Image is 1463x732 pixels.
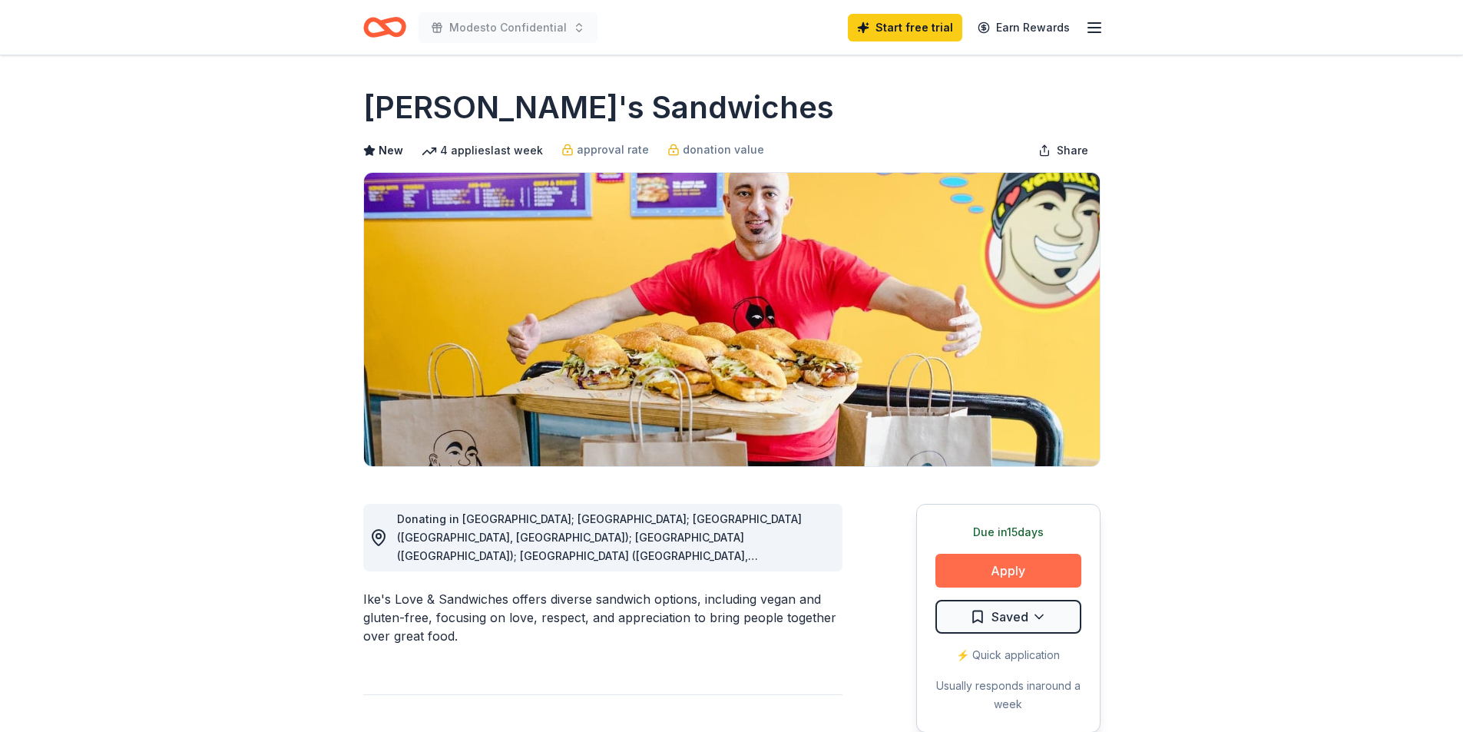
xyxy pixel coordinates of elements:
span: Share [1057,141,1088,160]
div: ⚡️ Quick application [935,646,1081,664]
div: Due in 15 days [935,523,1081,542]
span: Modesto Confidential [449,18,567,37]
div: Usually responds in around a week [935,677,1081,714]
span: Saved [991,607,1028,627]
button: Modesto Confidential [419,12,597,43]
a: Start free trial [848,14,962,41]
a: donation value [667,141,764,159]
div: 4 applies last week [422,141,543,160]
a: approval rate [561,141,649,159]
a: Home [363,9,406,45]
a: Earn Rewards [968,14,1079,41]
img: Image for Ike's Sandwiches [364,173,1100,466]
span: New [379,141,403,160]
button: Saved [935,600,1081,634]
span: Donating in [GEOGRAPHIC_DATA]; [GEOGRAPHIC_DATA]; [GEOGRAPHIC_DATA] ([GEOGRAPHIC_DATA], [GEOGRAPH... [397,512,802,654]
h1: [PERSON_NAME]'s Sandwiches [363,86,834,129]
span: approval rate [577,141,649,159]
button: Share [1026,135,1101,166]
button: Apply [935,554,1081,588]
span: donation value [683,141,764,159]
div: Ike's Love & Sandwiches offers diverse sandwich options, including vegan and gluten-free, focusin... [363,590,842,645]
